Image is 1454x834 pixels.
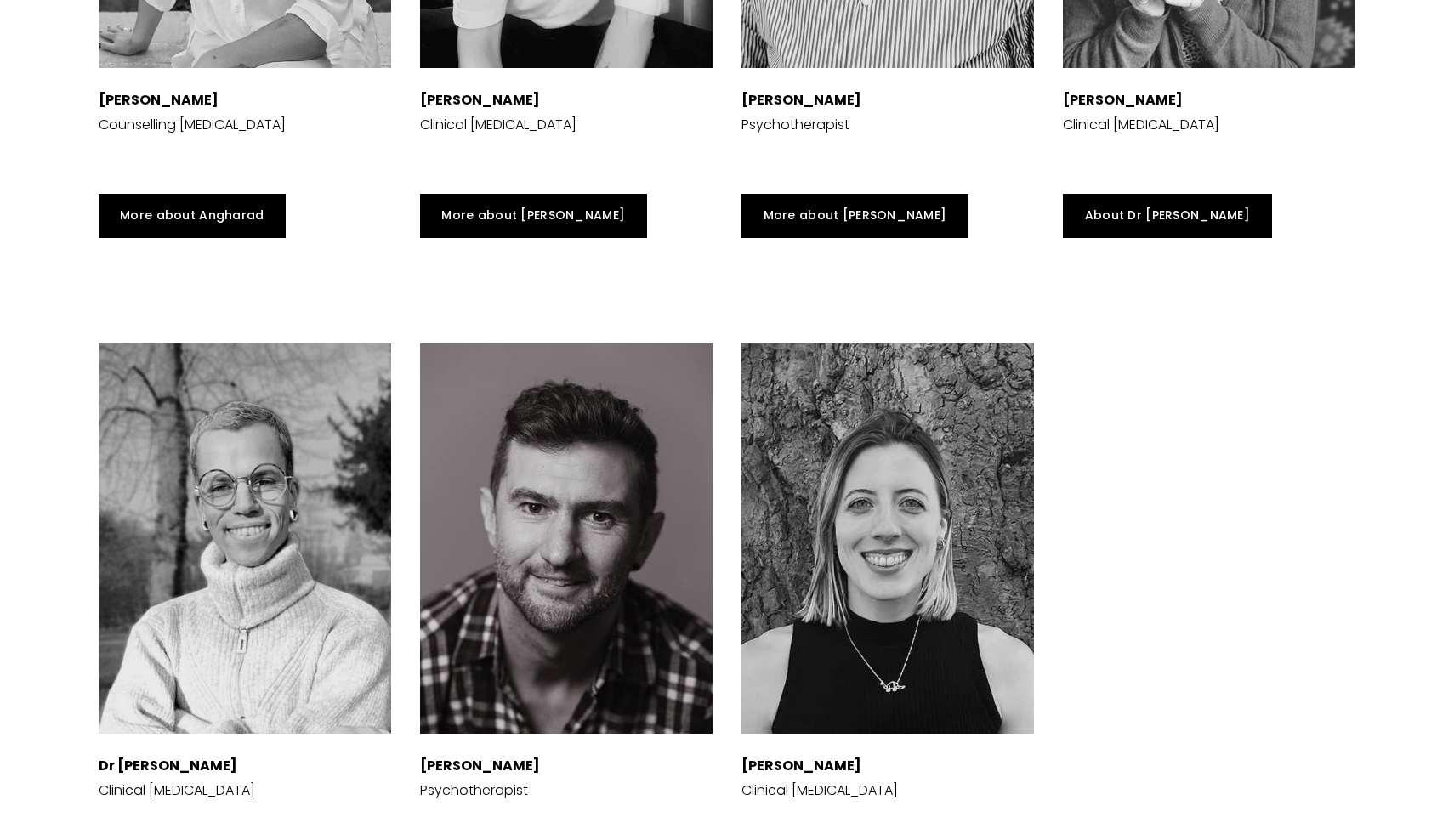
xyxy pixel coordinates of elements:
[99,756,255,800] p: Clinical [MEDICAL_DATA]
[420,90,576,134] p: Clinical [MEDICAL_DATA]
[99,756,237,775] strong: Dr [PERSON_NAME]
[1063,90,1183,110] strong: [PERSON_NAME]
[741,90,861,134] p: Psychotherapist
[741,756,898,800] p: Clinical [MEDICAL_DATA]
[420,194,647,238] a: More about [PERSON_NAME]
[420,756,540,775] strong: [PERSON_NAME]
[741,756,861,775] strong: [PERSON_NAME]
[420,756,540,800] p: Psychotherapist
[1063,194,1271,238] a: About Dr [PERSON_NAME]
[99,90,286,134] p: Counselling [MEDICAL_DATA]
[1063,90,1219,134] p: Clinical [MEDICAL_DATA]
[420,90,540,110] strong: [PERSON_NAME]
[99,90,219,110] strong: [PERSON_NAME]
[99,194,287,238] a: More about Angharad
[741,90,861,110] strong: [PERSON_NAME]
[741,194,968,238] a: More about [PERSON_NAME]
